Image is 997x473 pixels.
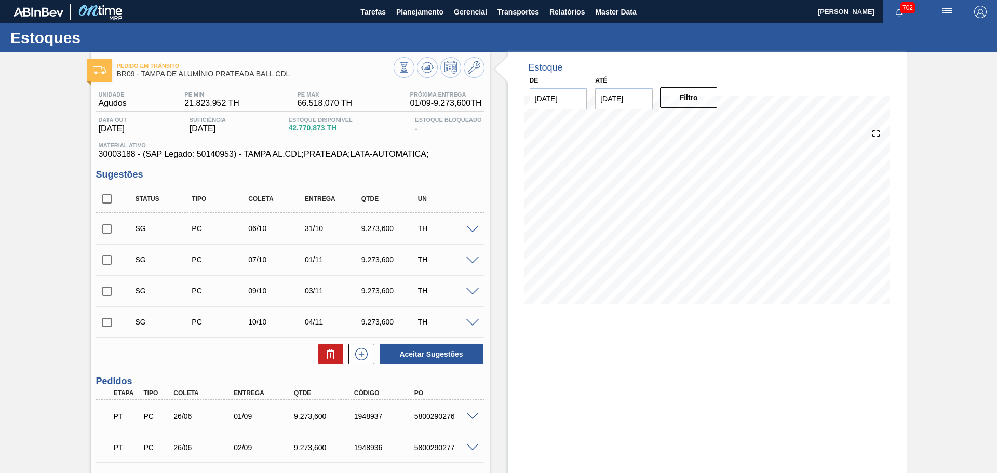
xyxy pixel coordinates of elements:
div: Pedido em Trânsito [111,405,142,428]
span: Tarefas [360,6,386,18]
div: Qtde [291,389,359,397]
p: PT [114,412,140,421]
div: Pedido de Compra [189,224,252,233]
span: 01/09 - 9.273,600 TH [410,99,482,108]
div: 07/10/2025 [246,255,308,264]
img: userActions [941,6,953,18]
div: TH [415,255,478,264]
span: Gerencial [454,6,487,18]
div: 10/10/2025 [246,318,308,326]
span: [DATE] [190,124,226,133]
button: Notificações [883,5,916,19]
p: PT [114,443,140,452]
span: 21.823,952 TH [184,99,239,108]
span: Estoque Bloqueado [415,117,481,123]
div: Entrega [302,195,365,202]
div: 02/09/2025 [231,443,299,452]
div: UN [415,195,478,202]
span: Pedido em Trânsito [117,63,394,69]
div: 04/11/2025 [302,318,365,326]
span: Data out [99,117,127,123]
div: Pedido de Compra [141,412,172,421]
div: Pedido de Compra [189,318,252,326]
input: dd/mm/yyyy [595,88,653,109]
img: Ícone [93,66,106,74]
div: 1948936 [352,443,419,452]
button: Aceitar Sugestões [380,344,483,364]
div: Qtde [359,195,422,202]
button: Atualizar Gráfico [417,57,438,78]
span: Planejamento [396,6,443,18]
div: 01/09/2025 [231,412,299,421]
div: 09/10/2025 [246,287,308,295]
input: dd/mm/yyyy [530,88,587,109]
span: PE MIN [184,91,239,98]
span: [DATE] [99,124,127,133]
span: Material ativo [99,142,482,148]
div: 26/06/2025 [171,412,238,421]
div: 01/11/2025 [302,255,365,264]
button: Ir ao Master Data / Geral [464,57,484,78]
button: Visão Geral dos Estoques [394,57,414,78]
span: 66.518,070 TH [297,99,352,108]
div: Pedido de Compra [189,255,252,264]
span: Próxima Entrega [410,91,482,98]
div: 1948937 [352,412,419,421]
div: TH [415,318,478,326]
div: TH [415,287,478,295]
div: Nova sugestão [343,344,374,364]
h1: Estoques [10,32,195,44]
span: PE MAX [297,91,352,98]
div: Sugestão Criada [133,255,196,264]
div: 9.273,600 [291,412,359,421]
h3: Pedidos [96,376,484,387]
div: 06/10/2025 [246,224,308,233]
button: Filtro [660,87,718,108]
div: Etapa [111,389,142,397]
span: BR09 - TAMPA DE ALUMÍNIO PRATEADA BALL CDL [117,70,394,78]
div: 9.273,600 [359,255,422,264]
label: Até [595,77,607,84]
div: TH [415,224,478,233]
div: Entrega [231,389,299,397]
span: Master Data [595,6,636,18]
div: Coleta [246,195,308,202]
span: Estoque Disponível [289,117,353,123]
span: Unidade [99,91,127,98]
span: 702 [900,2,915,13]
div: Excluir Sugestões [313,344,343,364]
div: 26/06/2025 [171,443,238,452]
label: De [530,77,538,84]
div: Pedido de Compra [141,443,172,452]
div: 31/10/2025 [302,224,365,233]
div: Coleta [171,389,238,397]
div: Código [352,389,419,397]
div: 03/11/2025 [302,287,365,295]
div: Estoque [529,62,563,73]
span: Suficiência [190,117,226,123]
div: 9.273,600 [359,318,422,326]
div: Pedido em Trânsito [111,436,142,459]
h3: Sugestões [96,169,484,180]
div: PO [412,389,479,397]
div: Sugestão Criada [133,318,196,326]
div: 9.273,600 [291,443,359,452]
img: TNhmsLtSVTkK8tSr43FrP2fwEKptu5GPRR3wAAAABJRU5ErkJggg== [14,7,63,17]
div: Tipo [141,389,172,397]
div: Aceitar Sugestões [374,343,484,366]
span: Agudos [99,99,127,108]
div: 5800290276 [412,412,479,421]
div: - [412,117,484,133]
img: Logout [974,6,987,18]
div: Tipo [189,195,252,202]
div: 9.273,600 [359,224,422,233]
span: Transportes [497,6,539,18]
span: 30003188 - (SAP Legado: 50140953) - TAMPA AL.CDL;PRATEADA;LATA-AUTOMATICA; [99,150,482,159]
span: Relatórios [549,6,585,18]
div: Status [133,195,196,202]
button: Programar Estoque [440,57,461,78]
div: Pedido de Compra [189,287,252,295]
span: 42.770,873 TH [289,124,353,132]
div: Sugestão Criada [133,287,196,295]
div: Sugestão Criada [133,224,196,233]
